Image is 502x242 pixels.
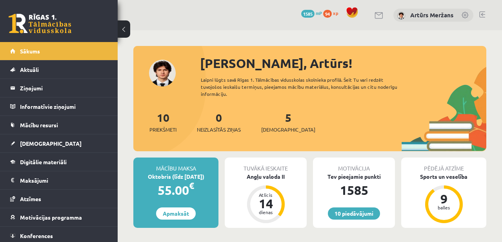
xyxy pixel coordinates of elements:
div: Tuvākā ieskaite [225,158,307,172]
div: Tev pieejamie punkti [313,172,395,181]
a: [DEMOGRAPHIC_DATA] [10,134,108,152]
span: 94 [323,10,332,18]
span: € [189,180,194,191]
span: Atzīmes [20,195,41,202]
span: [DEMOGRAPHIC_DATA] [261,126,315,134]
div: Sports un veselība [401,172,486,181]
div: Pēdējā atzīme [401,158,486,172]
div: 55.00 [133,181,218,200]
a: Angļu valoda II Atlicis 14 dienas [225,172,307,224]
a: Sākums [10,42,108,60]
a: Motivācijas programma [10,208,108,226]
div: 9 [432,192,456,205]
div: balles [432,205,456,210]
div: [PERSON_NAME], Artūrs! [200,54,486,73]
a: 0Neizlasītās ziņas [197,110,241,134]
a: Atzīmes [10,190,108,208]
span: xp [333,10,338,16]
div: 14 [254,197,278,210]
a: Mācību resursi [10,116,108,134]
div: Oktobris (līdz [DATE]) [133,172,218,181]
div: 1585 [313,181,395,200]
span: 1585 [301,10,315,18]
div: Laipni lūgts savā Rīgas 1. Tālmācības vidusskolas skolnieka profilā. Šeit Tu vari redzēt tuvojošo... [201,76,413,97]
a: Digitālie materiāli [10,153,108,171]
a: Rīgas 1. Tālmācības vidusskola [9,14,71,33]
a: Informatīvie ziņojumi [10,97,108,115]
a: Apmaksāt [156,207,196,220]
img: Artūrs Meržans [397,12,405,20]
a: 94 xp [323,10,342,16]
span: Sākums [20,48,40,55]
span: Konferences [20,232,53,239]
legend: Informatīvie ziņojumi [20,97,108,115]
a: Maksājumi [10,171,108,189]
div: dienas [254,210,278,214]
span: Priekšmeti [149,126,176,134]
a: Sports un veselība 9 balles [401,172,486,224]
legend: Maksājumi [20,171,108,189]
span: [DEMOGRAPHIC_DATA] [20,140,82,147]
span: Neizlasītās ziņas [197,126,241,134]
span: mP [316,10,322,16]
span: Motivācijas programma [20,214,82,221]
a: 1585 mP [301,10,322,16]
a: Artūrs Meržans [410,11,453,19]
span: Mācību resursi [20,121,58,128]
legend: Ziņojumi [20,79,108,97]
div: Motivācija [313,158,395,172]
div: Atlicis [254,192,278,197]
a: Ziņojumi [10,79,108,97]
a: 5[DEMOGRAPHIC_DATA] [261,110,315,134]
a: 10 piedāvājumi [328,207,380,220]
span: Aktuāli [20,66,39,73]
div: Mācību maksa [133,158,218,172]
div: Angļu valoda II [225,172,307,181]
a: 10Priekšmeti [149,110,176,134]
a: Aktuāli [10,60,108,79]
span: Digitālie materiāli [20,158,67,165]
